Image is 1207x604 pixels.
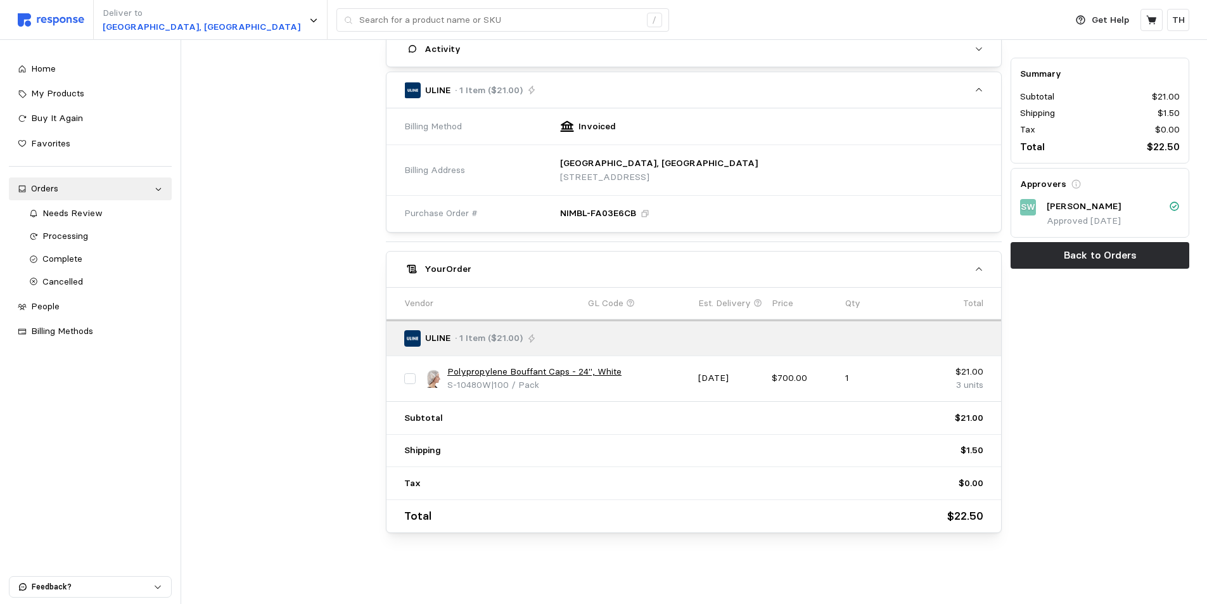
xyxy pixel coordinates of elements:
h5: Activity [425,42,461,56]
p: Shipping [1020,106,1055,120]
p: Vendor [404,297,433,311]
p: [STREET_ADDRESS] [560,170,758,184]
p: Tax [404,477,421,491]
p: GL Code [588,297,623,311]
a: Needs Review [20,202,172,225]
div: YourOrder [386,287,1001,532]
p: $21.00 [919,365,983,379]
input: Search for a product name or SKU [359,9,640,32]
button: ULINE· 1 Item ($21.00) [386,72,1001,108]
p: 3 units [919,378,983,392]
p: $1.50 [1158,106,1180,120]
a: Favorites [9,132,172,155]
button: Back to Orders [1011,242,1189,269]
span: Billing Methods [31,325,93,337]
span: | 100 / Pack [491,379,539,390]
button: Activity [386,31,1001,67]
p: $21.00 [955,411,983,425]
p: Feedback? [32,581,153,593]
span: People [31,300,60,312]
p: $21.00 [1152,90,1180,104]
span: Buy It Again [31,112,83,124]
a: Orders [9,177,172,200]
p: Shipping [404,444,441,458]
p: Total [404,507,431,525]
p: Tax [1020,123,1035,137]
p: $0.00 [1155,123,1180,137]
span: Cancelled [42,276,83,287]
p: Qty [845,297,860,311]
p: Approved [DATE] [1047,214,1180,228]
p: ULINE [425,84,450,98]
p: TH [1172,13,1185,27]
img: svg%3e [18,13,84,27]
span: Processing [42,230,88,241]
h5: Approvers [1020,177,1066,191]
p: [PERSON_NAME] [1047,200,1121,214]
div: ULINE· 1 Item ($21.00) [386,108,1001,231]
a: Complete [20,248,172,271]
p: Invoiced [578,120,616,134]
p: ULINE [425,331,450,345]
a: Billing Methods [9,320,172,343]
p: Total [1020,139,1045,155]
a: Cancelled [20,271,172,293]
span: Complete [42,253,82,264]
p: · 1 Item ($21.00) [455,84,523,98]
p: [GEOGRAPHIC_DATA], [GEOGRAPHIC_DATA] [103,20,300,34]
p: Subtotal [404,411,443,425]
a: Home [9,58,172,80]
span: Needs Review [42,207,103,219]
span: Purchase Order # [404,207,478,221]
span: Billing Method [404,120,462,134]
button: TH [1167,9,1189,31]
p: Est. Delivery [698,297,751,311]
p: Subtotal [1020,90,1054,104]
p: Total [963,297,983,311]
span: Favorites [31,138,70,149]
span: Home [31,63,56,74]
span: S-10480W [447,379,491,390]
p: Price [772,297,793,311]
div: / [647,13,662,28]
img: S-10480W [425,369,443,388]
p: Get Help [1092,13,1129,27]
p: NIMBL-FA03E6CB [560,207,636,221]
h5: Summary [1020,67,1180,80]
p: 1 [845,371,910,385]
p: Back to Orders [1064,247,1137,263]
p: SW [1021,200,1035,214]
p: $700.00 [772,371,836,385]
button: Get Help [1068,8,1137,32]
p: $22.50 [1147,139,1180,155]
p: [DATE] [698,371,763,385]
p: [GEOGRAPHIC_DATA], [GEOGRAPHIC_DATA] [560,157,758,170]
span: My Products [31,87,84,99]
button: Feedback? [10,577,171,597]
div: Orders [31,182,150,196]
span: Billing Address [404,164,465,177]
a: Buy It Again [9,107,172,130]
p: $1.50 [961,444,983,458]
a: People [9,295,172,318]
p: $0.00 [959,477,983,491]
a: My Products [9,82,172,105]
p: · 1 Item ($21.00) [455,331,523,345]
a: Processing [20,225,172,248]
p: $22.50 [947,507,983,525]
h5: Your Order [425,262,471,276]
a: Polypropylene Bouffant Caps - 24", White [447,365,622,379]
p: Deliver to [103,6,300,20]
button: YourOrder [386,252,1001,287]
